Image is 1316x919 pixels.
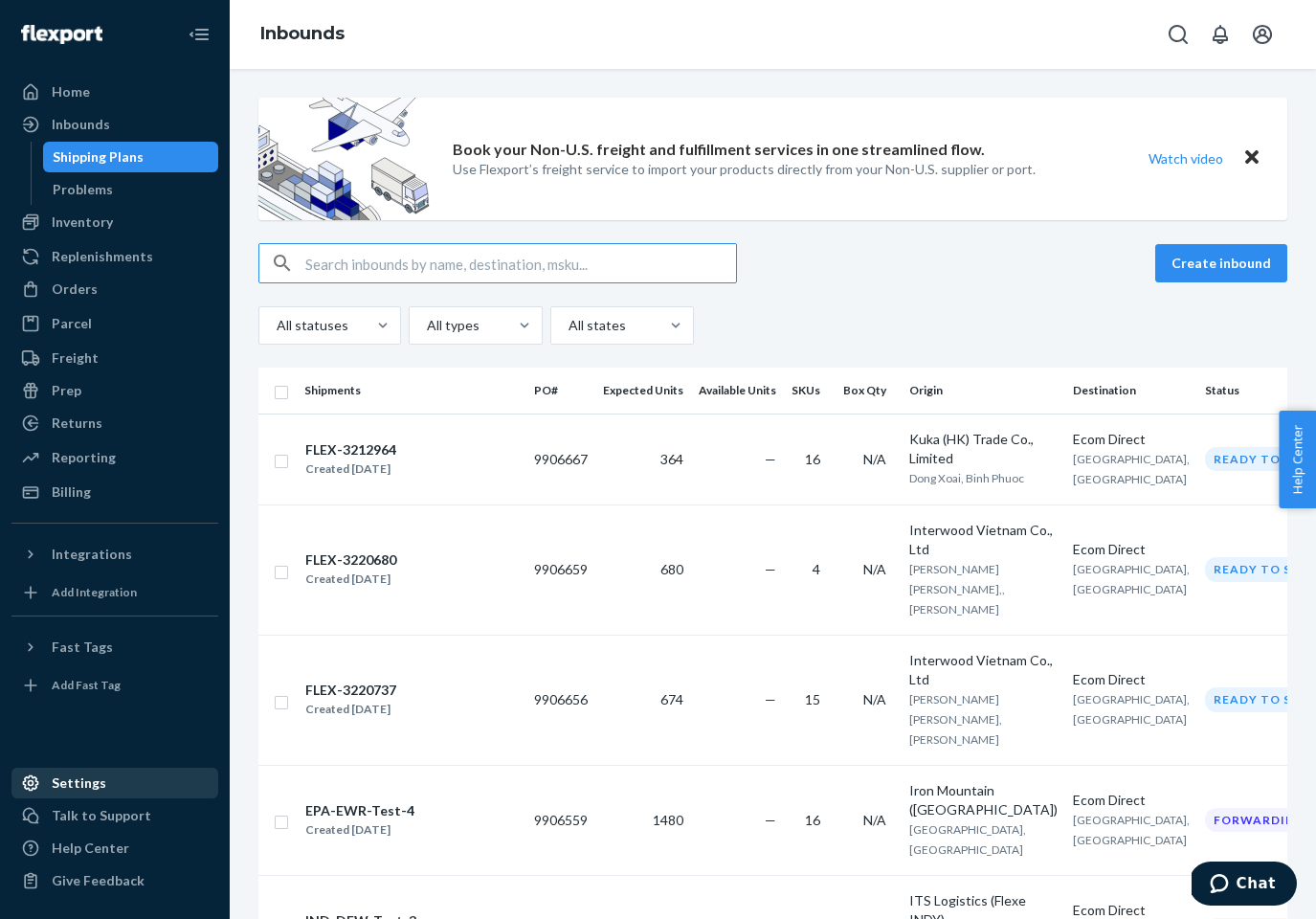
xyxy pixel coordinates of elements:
div: Interwood Vietnam Co., Ltd [909,521,1058,559]
button: Close Navigation [180,15,218,54]
div: Home [52,82,90,101]
a: Inventory [11,207,218,237]
span: Dong Xoai, Binh Phuoc [909,471,1024,485]
img: Flexport logo [21,25,102,44]
a: Returns [11,408,218,438]
input: Search inbounds by name, destination, msku... [305,244,736,282]
input: All statuses [275,316,277,335]
div: FLEX-3220737 [305,681,396,700]
span: — [765,691,776,707]
div: Kuka (HK) Trade Co., Limited [909,430,1058,468]
span: [GEOGRAPHIC_DATA], [GEOGRAPHIC_DATA] [1073,813,1190,847]
button: Give Feedback [11,865,218,896]
iframe: Opens a widget where you can chat to one of our agents [1192,862,1297,909]
th: Expected Units [595,368,691,414]
a: Parcel [11,308,218,339]
div: FLEX-3220680 [305,550,396,570]
a: Replenishments [11,241,218,272]
span: N/A [863,691,886,707]
th: Available Units [691,368,784,414]
a: Reporting [11,442,218,473]
th: Origin [902,368,1065,414]
ol: breadcrumbs [245,7,360,62]
a: Settings [11,768,218,798]
div: Prep [52,381,81,400]
div: Shipping Plans [53,147,144,167]
span: [GEOGRAPHIC_DATA], [GEOGRAPHIC_DATA] [909,822,1026,857]
span: [GEOGRAPHIC_DATA], [GEOGRAPHIC_DATA] [1073,692,1190,727]
div: Replenishments [52,247,153,266]
a: Shipping Plans [43,142,219,172]
div: Parcel [52,314,92,333]
input: All states [567,316,569,335]
div: Returns [52,414,102,433]
input: All types [425,316,427,335]
div: Freight [52,348,99,368]
div: Iron Mountain ([GEOGRAPHIC_DATA]) [909,781,1058,819]
span: N/A [863,561,886,577]
div: Talk to Support [52,806,151,825]
div: Billing [52,482,91,502]
button: Open Search Box [1159,15,1197,54]
a: Billing [11,477,218,507]
button: Open account menu [1243,15,1282,54]
div: Integrations [52,545,132,564]
a: Inbounds [260,23,345,44]
div: Help Center [52,839,129,858]
a: Home [11,77,218,107]
span: 16 [805,451,820,467]
div: Settings [52,773,106,793]
button: Talk to Support [11,800,218,831]
div: EPA-EWR-Test-4 [305,801,414,820]
span: [GEOGRAPHIC_DATA], [GEOGRAPHIC_DATA] [1073,452,1190,486]
button: Integrations [11,539,218,570]
span: 4 [813,561,820,577]
div: Created [DATE] [305,700,396,719]
a: Help Center [11,833,218,863]
span: [GEOGRAPHIC_DATA], [GEOGRAPHIC_DATA] [1073,562,1190,596]
div: Problems [53,180,113,199]
a: Freight [11,343,218,373]
span: — [765,561,776,577]
td: 9906667 [526,414,595,504]
p: Use Flexport’s freight service to import your products directly from your Non-U.S. supplier or port. [453,160,1036,179]
div: Created [DATE] [305,459,396,479]
div: Ecom Direct [1073,670,1190,689]
a: Prep [11,375,218,406]
div: Inventory [52,213,113,232]
button: Create inbound [1155,244,1287,282]
th: Destination [1065,368,1197,414]
div: Ecom Direct [1073,540,1190,559]
th: Shipments [297,368,526,414]
span: [PERSON_NAME] [PERSON_NAME],, [PERSON_NAME] [909,562,1005,616]
button: Open notifications [1201,15,1239,54]
button: Fast Tags [11,632,218,662]
th: PO# [526,368,595,414]
button: Close [1239,145,1264,172]
span: N/A [863,812,886,828]
span: N/A [863,451,886,467]
th: SKUs [784,368,836,414]
div: Created [DATE] [305,820,414,840]
div: Created [DATE] [305,570,396,589]
button: Help Center [1279,411,1316,508]
a: Add Integration [11,577,218,608]
button: Watch video [1136,145,1236,172]
div: Fast Tags [52,638,113,657]
div: FLEX-3212964 [305,440,396,459]
a: Inbounds [11,109,218,140]
div: Inbounds [52,115,110,134]
td: 9906656 [526,635,595,765]
div: Give Feedback [52,871,145,890]
div: Orders [52,280,98,299]
span: 674 [660,691,683,707]
th: Box Qty [836,368,902,414]
div: Add Integration [52,584,137,600]
span: 364 [660,451,683,467]
span: 15 [805,691,820,707]
div: Ecom Direct [1073,430,1190,449]
span: — [765,451,776,467]
a: Orders [11,274,218,304]
div: Forwarding [1205,808,1313,832]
